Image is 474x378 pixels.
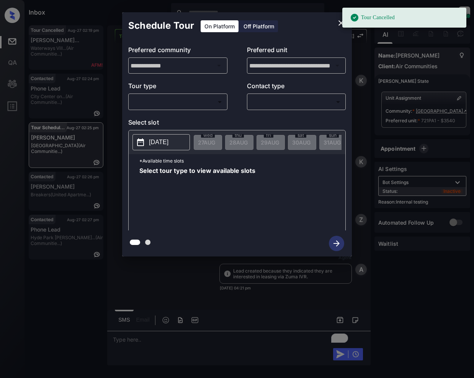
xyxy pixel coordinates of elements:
div: Tour Cancelled [350,10,395,25]
button: close [333,15,349,31]
p: [DATE] [149,138,168,147]
button: [DATE] [132,134,190,150]
div: Off Platform [240,20,278,32]
div: On Platform [201,20,239,32]
p: Preferred unit [247,45,346,58]
p: Preferred community [128,45,227,58]
p: Select slot [128,118,346,130]
p: *Available time slots [139,154,345,168]
p: Tour type [128,81,227,94]
span: Select tour type to view available slots [139,168,255,229]
p: Contact type [247,81,346,94]
h2: Schedule Tour [122,12,200,39]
